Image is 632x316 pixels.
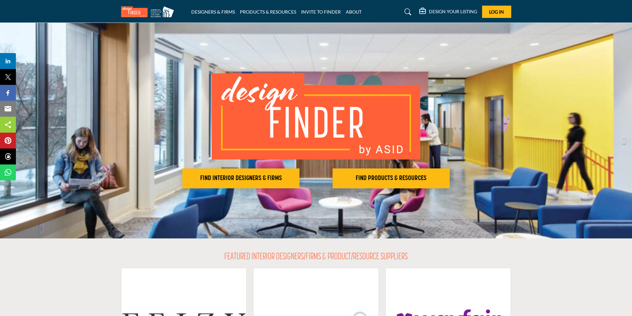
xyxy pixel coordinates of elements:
[419,8,477,16] div: DESIGN YOUR LISTING
[335,174,448,182] h2: FIND PRODUCTS & RESOURCES
[212,73,420,159] img: image
[240,9,296,15] a: PRODUCTS & RESOURCES
[121,6,177,17] img: Site Logo
[224,252,408,263] h2: FEATURED INTERIOR DESIGNERS/FIRMS & PRODUCT/RESOURCE SUPPLIERS
[482,6,511,18] button: Log In
[489,9,504,15] span: Log In
[184,174,297,182] h2: FIND INTERIOR DESIGNERS & FIRMS
[191,9,235,15] a: DESIGNERS & FIRMS
[301,9,341,15] a: INVITE TO FINDER
[429,9,477,15] h5: DESIGN YOUR LISTING
[346,9,362,15] a: ABOUT
[333,168,450,188] button: FIND PRODUCTS & RESOURCES
[182,168,299,188] button: FIND INTERIOR DESIGNERS & FIRMS
[398,7,416,17] a: Search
